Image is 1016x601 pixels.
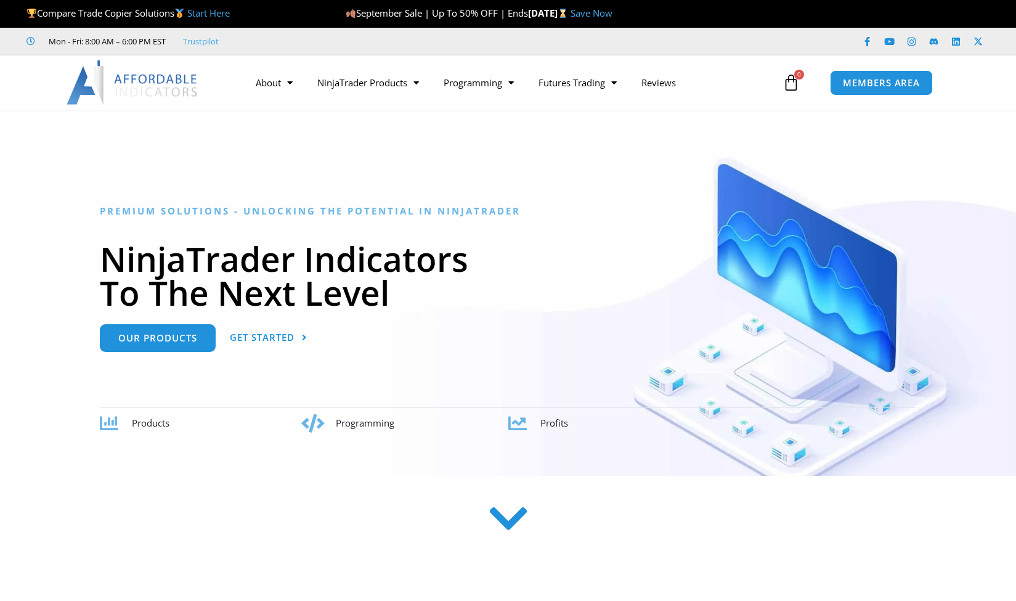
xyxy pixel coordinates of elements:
[528,7,571,19] strong: [DATE]
[183,34,219,49] a: Trustpilot
[540,417,568,429] span: Profits
[243,68,779,97] nav: Menu
[305,68,431,97] a: NinjaTrader Products
[100,205,916,217] h6: Premium Solutions - Unlocking the Potential in NinjaTrader
[26,7,230,19] span: Compare Trade Copier Solutions
[187,7,230,19] a: Start Here
[100,242,916,309] h1: NinjaTrader Indicators To The Next Level
[558,9,567,18] img: ⌛
[843,78,920,88] span: MEMBERS AREA
[243,68,305,97] a: About
[629,68,688,97] a: Reviews
[27,9,36,18] img: 🏆
[794,70,804,80] span: 0
[175,9,184,18] img: 🥇
[830,70,933,96] a: MEMBERS AREA
[132,417,169,429] span: Products
[571,7,612,19] a: Save Now
[67,60,199,105] img: LogoAI | Affordable Indicators – NinjaTrader
[230,333,295,342] span: Get Started
[764,65,818,100] a: 0
[346,7,528,19] span: September Sale | Up To 50% OFF | Ends
[431,68,526,97] a: Programming
[526,68,629,97] a: Futures Trading
[46,34,166,49] span: Mon - Fri: 8:00 AM – 6:00 PM EST
[336,417,394,429] span: Programming
[118,333,197,343] span: Our Products
[100,324,216,352] a: Our Products
[346,9,356,18] img: 🍂
[230,324,307,352] a: Get Started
